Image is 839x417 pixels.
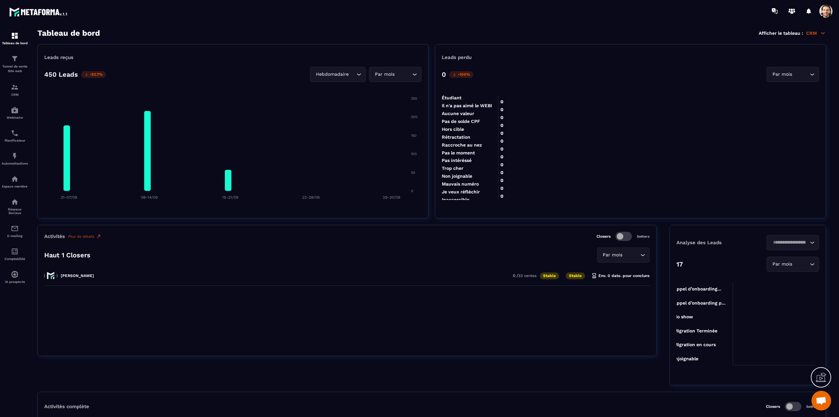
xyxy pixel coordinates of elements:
[411,133,417,138] tspan: 150
[442,54,472,60] p: Leads perdu
[513,273,537,278] p: 0 /
[68,234,101,239] a: Plus de détails
[369,67,421,82] div: Search for option
[442,166,463,171] tspan: Trop cher
[314,71,350,78] span: Hebdomadaire
[310,67,366,82] div: Search for option
[676,260,683,268] p: 17
[673,286,721,292] tspan: Appel d’onboarding...
[11,152,19,160] img: automations
[350,71,355,78] input: Search for option
[222,195,238,200] tspan: 15-21/09
[11,106,19,114] img: automations
[2,280,28,284] p: IA prospects
[442,142,482,148] tspan: Raccroche au nez
[811,391,831,410] div: Mở cuộc trò chuyện
[2,208,28,215] p: Réseaux Sociaux
[673,328,717,334] tspan: Migration Terminée
[759,30,803,36] p: Afficher le tableau :
[442,197,469,202] tspan: Inaccessible
[596,234,611,239] p: Closers
[2,162,28,165] p: Automatisations
[793,71,808,78] input: Search for option
[676,240,748,246] p: Analyse des Leads
[592,273,597,278] img: hourglass.f4cb2624.svg
[566,272,585,279] p: Stable
[2,41,28,45] p: Tableau de bord
[2,220,28,243] a: emailemailE-mailing
[442,70,446,78] p: 0
[2,193,28,220] a: social-networksocial-networkRéseaux Sociaux
[518,273,537,278] span: 33 ventes
[2,116,28,119] p: Webinaire
[673,300,725,306] tspan: Appel d’onboarding p...
[44,70,78,78] p: 450 Leads
[2,78,28,101] a: formationformationCRM
[2,64,28,73] p: Tunnel de vente Site web
[11,175,19,183] img: automations
[11,55,19,63] img: formation
[2,147,28,170] a: automationsautomationsAutomatisations
[592,273,650,278] p: Env. 0 date. pour conclure
[442,111,474,116] tspan: Aucune valeur
[806,405,819,409] p: Setters
[2,27,28,50] a: formationformationTableau de bord
[44,251,90,259] p: Haut 1 Closers
[383,195,400,200] tspan: 29-30/09
[442,95,461,100] tspan: Étudiant
[2,139,28,142] p: Planificateur
[624,251,639,259] input: Search for option
[2,93,28,96] p: CRM
[673,314,693,319] tspan: No show
[411,170,415,175] tspan: 50
[61,195,77,200] tspan: 31-07/09
[2,185,28,188] p: Espace membre
[442,158,472,163] tspan: Pas intéréssé
[442,181,479,187] tspan: Mauvais numéro
[373,71,396,78] span: Par mois
[793,261,808,268] input: Search for option
[2,257,28,261] p: Comptabilité
[11,248,19,255] img: accountant
[11,83,19,91] img: formation
[767,67,819,82] div: Search for option
[597,248,650,263] div: Search for option
[442,173,472,179] tspan: Non joignable
[2,234,28,238] p: E-mailing
[771,239,808,246] input: Search for option
[11,32,19,40] img: formation
[61,273,94,278] p: [PERSON_NAME]
[771,71,793,78] span: Par mois
[411,152,417,156] tspan: 100
[9,6,68,18] img: logo
[396,71,411,78] input: Search for option
[442,103,492,108] tspan: Il n'a pas aimé le WEBI
[766,404,780,409] p: Closers
[540,272,559,279] p: Stable
[767,235,819,250] div: Search for option
[2,243,28,266] a: accountantaccountantComptabilité
[442,150,475,155] tspan: Pas le moment
[96,234,101,239] img: narrow-up-right-o.6b7c60e2.svg
[11,270,19,278] img: automations
[2,124,28,147] a: schedulerschedulerPlanificateur
[673,356,698,362] tspan: injoignable
[302,195,320,200] tspan: 22-28/09
[81,71,106,78] p: -52.7%
[37,29,100,38] h3: Tableau de bord
[637,234,650,239] p: Setters
[44,54,73,60] p: Leads reçus
[442,134,470,140] tspan: Rétractation
[2,101,28,124] a: automationsautomationsWebinaire
[44,404,89,409] p: Activités complète
[449,71,473,78] p: -100%
[44,233,65,239] p: Activités
[411,189,413,193] tspan: 0
[11,129,19,137] img: scheduler
[11,198,19,206] img: social-network
[442,119,480,124] tspan: Pas de solde CPF
[2,50,28,78] a: formationformationTunnel de vente Site web
[673,342,715,347] tspan: Migration en cours
[411,115,418,119] tspan: 200
[771,261,793,268] span: Par mois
